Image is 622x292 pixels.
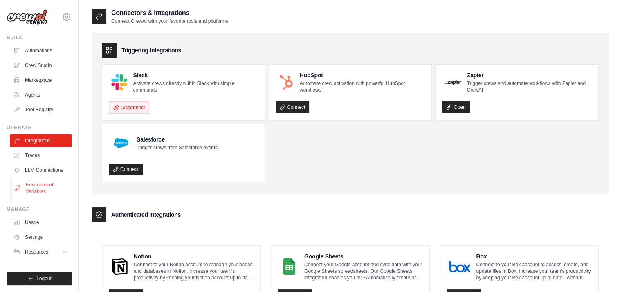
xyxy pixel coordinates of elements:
div: Build [7,34,72,41]
a: Agents [10,88,72,101]
h4: Notion [134,252,254,261]
img: Zapier Logo [445,80,461,85]
div: Operate [7,124,72,131]
img: Logo [7,9,47,25]
img: HubSpot Logo [278,74,294,90]
a: Environment Variables [11,178,72,198]
div: Manage [7,206,72,213]
a: Traces [10,149,72,162]
p: Connect to your Notion account to manage your pages and databases in Notion. Increase your team’s... [134,261,254,281]
a: Usage [10,216,72,229]
p: Automate crew activation with powerful HubSpot workflows [300,80,425,93]
a: Connect [276,101,310,113]
p: Trigger crews from Salesforce events [137,144,218,151]
img: Box Logo [449,258,470,275]
a: LLM Connections [10,164,72,177]
h3: Triggering Integrations [121,46,181,54]
button: Resources [10,245,72,258]
a: Open [442,101,469,113]
span: Logout [36,275,52,282]
h4: Salesforce [137,135,218,144]
div: Widget de chat [581,253,622,292]
span: Resources [25,249,48,255]
img: Google Sheets Logo [280,258,299,275]
button: Disconnect [109,101,149,114]
h4: Google Sheets [304,252,423,261]
img: Notion Logo [111,258,128,275]
a: Marketplace [10,74,72,87]
a: Integrations [10,134,72,147]
p: Activate crews directly within Slack with simple commands [133,80,258,93]
iframe: Chat Widget [581,253,622,292]
a: Settings [10,231,72,244]
h4: Slack [133,71,258,79]
h2: Connectors & Integrations [111,8,228,18]
p: Connect to your Box account to access, create, and update files in Box. Increase your team’s prod... [476,261,592,281]
button: Logout [7,272,72,285]
p: Connect your Google account and sync data with your Google Sheets spreadsheets. Our Google Sheets... [304,261,423,281]
img: Salesforce Logo [111,133,131,153]
a: Crew Studio [10,59,72,72]
img: Slack Logo [111,74,127,90]
a: Connect [109,164,143,175]
a: Tool Registry [10,103,72,116]
p: Connect CrewAI with your favorite tools and platforms [111,18,228,25]
h3: Authenticated Integrations [111,211,181,219]
h4: Zapier [467,71,592,79]
a: Automations [10,44,72,57]
h4: Box [476,252,592,261]
p: Trigger crews and automate workflows with Zapier and CrewAI [467,80,592,93]
h4: HubSpot [300,71,425,79]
